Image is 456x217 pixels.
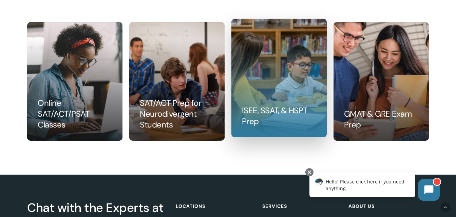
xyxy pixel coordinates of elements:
[302,167,446,208] iframe: Chatbot
[262,200,341,212] h4: Services
[176,200,254,212] h4: Locations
